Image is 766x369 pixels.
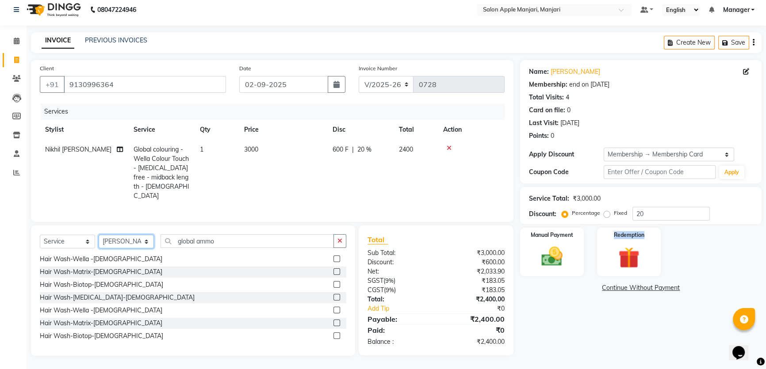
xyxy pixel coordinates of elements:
[529,167,604,177] div: Coupon Code
[42,33,74,49] a: INVOICE
[359,65,397,72] label: Invoice Number
[361,304,449,313] a: Add Tip
[134,145,189,200] span: Global colouring - Wella Colour Touch - [MEDICAL_DATA] free - midback length - [DEMOGRAPHIC_DATA]
[399,145,413,153] span: 2400
[361,314,436,324] div: Payable:
[729,334,757,360] iframe: chat widget
[352,145,354,154] span: |
[522,283,760,293] a: Continue Without Payment
[436,295,511,304] div: ₹2,400.00
[529,106,565,115] div: Card on file:
[551,131,554,141] div: 0
[40,319,162,328] div: Hair Wash-Matrix-[DEMOGRAPHIC_DATA]
[529,80,567,89] div: Membership:
[361,295,436,304] div: Total:
[40,255,162,264] div: Hair Wash-Wella -[DEMOGRAPHIC_DATA]
[361,337,436,346] div: Balance :
[551,67,600,76] a: [PERSON_NAME]
[41,103,511,120] div: Services
[40,76,65,93] button: +91
[368,235,388,244] span: Total
[436,337,511,346] div: ₹2,400.00
[40,306,162,315] div: Hair Wash-Wella -[DEMOGRAPHIC_DATA]
[529,150,604,159] div: Apply Discount
[573,194,601,203] div: ₹3,000.00
[719,166,744,179] button: Apply
[161,234,334,248] input: Search or Scan
[327,120,394,140] th: Disc
[128,120,195,140] th: Service
[244,145,258,153] span: 3000
[614,231,644,239] label: Redemption
[200,145,203,153] span: 1
[567,106,571,115] div: 0
[64,76,226,93] input: Search by Name/Mobile/Email/Code
[438,120,505,140] th: Action
[612,244,646,271] img: _gift.svg
[535,244,569,269] img: _cash.svg
[385,277,394,284] span: 9%
[436,314,511,324] div: ₹2,400.00
[529,67,549,76] div: Name:
[394,120,438,140] th: Total
[40,65,54,72] label: Client
[85,36,147,44] a: PREVIOUS INVOICES
[361,248,436,258] div: Sub Total:
[664,36,715,49] button: Create New
[569,80,609,89] div: end on [DATE]
[529,118,559,128] div: Last Visit:
[239,65,251,72] label: Date
[566,93,569,102] div: 4
[436,248,511,258] div: ₹3,000.00
[531,231,573,239] label: Manual Payment
[436,325,511,335] div: ₹0
[718,36,749,49] button: Save
[560,118,579,128] div: [DATE]
[529,131,549,141] div: Points:
[529,93,564,102] div: Total Visits:
[361,285,436,295] div: ( )
[333,145,349,154] span: 600 F
[40,120,128,140] th: Stylist
[195,120,239,140] th: Qty
[40,331,163,341] div: Hair Wash-Biotop-[DEMOGRAPHIC_DATA]
[723,5,749,15] span: Manager
[40,293,195,302] div: Hair Wash-[MEDICAL_DATA]-[DEMOGRAPHIC_DATA]
[436,258,511,267] div: ₹600.00
[40,267,162,277] div: Hair Wash-Matrix-[DEMOGRAPHIC_DATA]
[361,276,436,285] div: ( )
[529,209,556,219] div: Discount:
[40,280,163,289] div: Hair Wash-Biotop-[DEMOGRAPHIC_DATA]
[436,276,511,285] div: ₹183.05
[361,325,436,335] div: Paid:
[436,267,511,276] div: ₹2,033.90
[436,285,511,295] div: ₹183.05
[45,145,111,153] span: Nikhil [PERSON_NAME]
[604,165,716,179] input: Enter Offer / Coupon Code
[614,209,627,217] label: Fixed
[572,209,600,217] label: Percentage
[368,286,384,294] span: CGST
[386,286,394,293] span: 9%
[239,120,327,140] th: Price
[361,267,436,276] div: Net:
[448,304,511,313] div: ₹0
[368,277,383,285] span: SGST
[361,258,436,267] div: Discount:
[357,145,372,154] span: 20 %
[529,194,569,203] div: Service Total:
